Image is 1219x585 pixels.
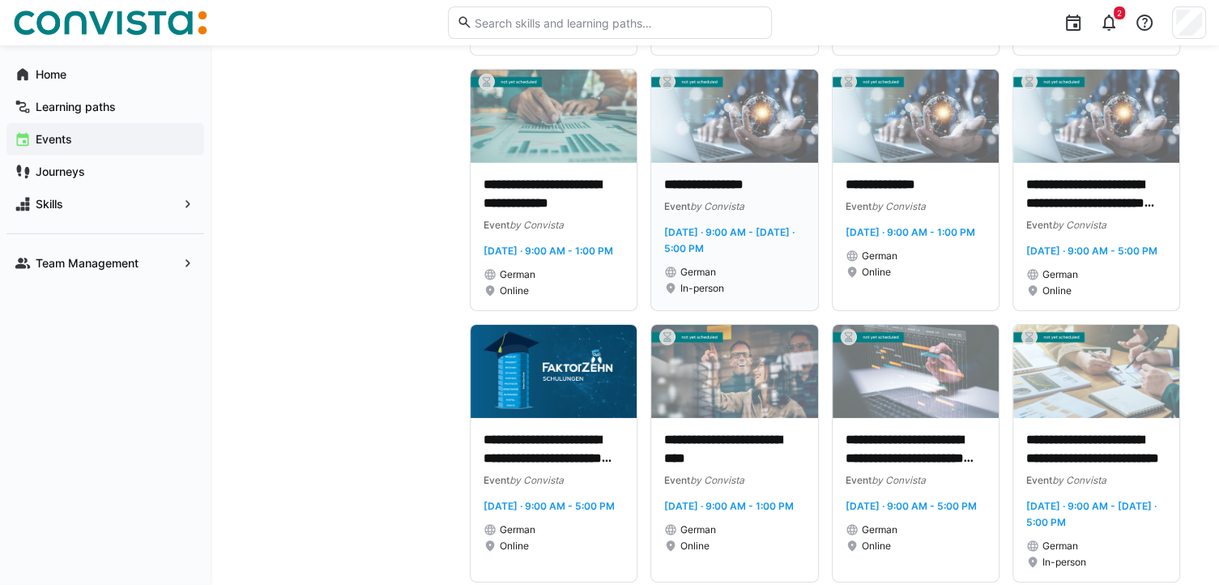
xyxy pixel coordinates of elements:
span: [DATE] · 9:00 AM - 1:00 PM [484,245,613,257]
span: [DATE] · 9:00 AM - 5:00 PM [484,500,615,512]
span: German [1042,540,1078,553]
img: image [471,70,637,163]
img: image [1013,325,1179,418]
img: image [833,325,999,418]
span: Online [862,540,891,553]
span: German [862,250,897,263]
input: Search skills and learning paths… [472,15,762,30]
span: by Convista [690,474,744,486]
span: Online [680,540,710,553]
span: Online [862,266,891,279]
span: Event [846,474,872,486]
span: Event [664,474,690,486]
span: Event [484,219,509,231]
img: image [833,70,999,163]
span: Event [1026,219,1052,231]
span: Online [500,540,529,553]
span: by Convista [690,200,744,212]
span: [DATE] · 9:00 AM - [DATE] · 5:00 PM [1026,500,1157,528]
span: German [500,268,535,281]
span: by Convista [509,474,564,486]
span: Online [500,284,529,297]
span: German [680,266,716,279]
span: [DATE] · 9:00 AM - 5:00 PM [1026,245,1157,257]
span: German [500,523,535,536]
span: Event [664,200,690,212]
span: [DATE] · 9:00 AM - 1:00 PM [664,500,794,512]
span: Online [1042,284,1072,297]
span: Event [846,200,872,212]
span: [DATE] · 9:00 AM - 5:00 PM [846,500,977,512]
span: by Convista [872,200,926,212]
span: by Convista [1052,219,1106,231]
span: In-person [1042,556,1086,569]
span: by Convista [1052,474,1106,486]
span: German [862,523,897,536]
span: German [680,523,716,536]
span: German [1042,268,1078,281]
span: by Convista [872,474,926,486]
span: [DATE] · 9:00 AM - 1:00 PM [846,226,975,238]
span: by Convista [509,219,564,231]
img: image [651,70,817,163]
span: Event [1026,474,1052,486]
img: image [1013,70,1179,163]
span: In-person [680,282,724,295]
img: image [651,325,817,418]
span: Event [484,474,509,486]
span: 2 [1117,8,1122,18]
span: [DATE] · 9:00 AM - [DATE] · 5:00 PM [664,226,795,254]
img: image [471,325,637,418]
